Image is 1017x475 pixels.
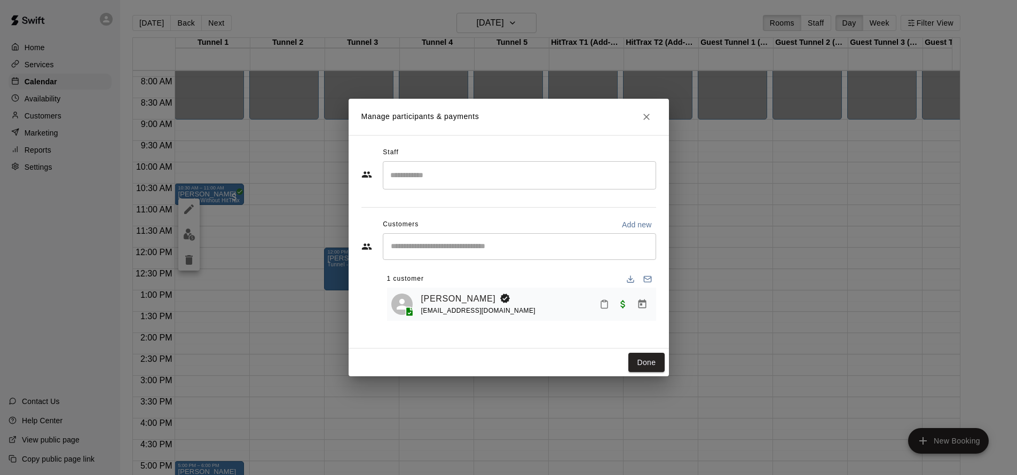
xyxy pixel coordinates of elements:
[391,294,413,315] div: Melinda Razvi
[639,271,656,288] button: Email participants
[622,271,639,288] button: Download list
[361,169,372,180] svg: Staff
[421,292,496,306] a: [PERSON_NAME]
[618,216,656,233] button: Add new
[500,293,510,304] svg: Booking Owner
[361,111,479,122] p: Manage participants & payments
[383,161,656,189] div: Search staff
[383,216,419,233] span: Customers
[628,353,664,373] button: Done
[633,295,652,314] button: Manage bookings & payment
[361,241,372,252] svg: Customers
[622,219,652,230] p: Add new
[383,233,656,260] div: Start typing to search customers...
[421,307,536,314] span: [EMAIL_ADDRESS][DOMAIN_NAME]
[387,271,424,288] span: 1 customer
[637,107,656,126] button: Close
[595,295,613,313] button: Mark attendance
[613,299,633,308] span: Paid with Card
[383,144,398,161] span: Staff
